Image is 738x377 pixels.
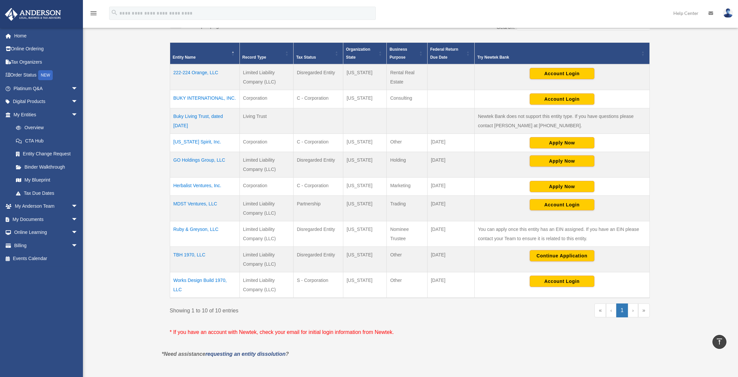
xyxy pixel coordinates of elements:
a: Binder Walkthrough [9,160,85,174]
th: Entity Name: Activate to invert sorting [170,43,239,65]
button: Account Login [530,68,594,79]
td: Works Design Build 1970, LLC [170,272,239,298]
a: CTA Hub [9,134,85,147]
span: Business Purpose [389,47,407,60]
td: Corporation [239,178,293,196]
td: Other [387,272,428,298]
td: You can apply once this entity has an EIN assigned. If you have an EIN please contact your Team t... [474,221,649,247]
a: My Anderson Teamarrow_drop_down [5,200,88,213]
a: 1 [616,303,628,317]
a: requesting an entity dissolution [205,351,286,357]
a: Overview [9,121,81,135]
div: Showing 1 to 10 of 10 entries [170,303,405,315]
td: Limited Liability Company (LLC) [239,196,293,221]
td: Limited Liability Company (LLC) [239,221,293,247]
td: Other [387,134,428,152]
i: menu [90,9,98,17]
span: arrow_drop_down [71,95,85,109]
span: arrow_drop_down [71,200,85,213]
th: Federal Return Due Date: Activate to sort [427,43,474,65]
td: Corporation [239,134,293,152]
td: Newtek Bank does not support this entity type. If you have questions please contact [PERSON_NAME]... [474,108,649,134]
th: Organization State: Activate to sort [343,43,387,65]
div: NEW [38,70,53,80]
td: Holding [387,152,428,178]
a: Account Login [530,202,594,207]
i: search [111,9,118,16]
span: Organization State [346,47,370,60]
button: Apply Now [530,155,594,167]
td: Limited Liability Company (LLC) [239,152,293,178]
th: Try Newtek Bank : Activate to sort [474,43,649,65]
td: Rental Real Estate [387,64,428,90]
a: menu [90,12,98,17]
td: Buky Living Trust, dated [DATE] [170,108,239,134]
button: Account Login [530,93,594,105]
td: Partnership [293,196,343,221]
td: [DATE] [427,272,474,298]
a: Online Ordering [5,42,88,56]
div: Try Newtek Bank [477,53,639,61]
td: Consulting [387,90,428,108]
td: [DATE] [427,152,474,178]
button: Account Login [530,199,594,210]
a: Account Login [530,278,594,284]
a: Tax Due Dates [9,187,85,200]
td: [US_STATE] [343,178,387,196]
td: Disregarded Entity [293,221,343,247]
a: Last [638,303,650,317]
td: TBH 1970, LLC [170,247,239,272]
span: Record Type [242,55,266,60]
a: Next [628,303,638,317]
td: Living Trust [239,108,293,134]
a: vertical_align_top [712,335,726,349]
span: arrow_drop_down [71,108,85,122]
button: Apply Now [530,137,594,148]
td: [US_STATE] [343,90,387,108]
img: Anderson Advisors Platinum Portal [3,8,63,21]
a: Previous [606,303,616,317]
a: My Blueprint [9,174,85,187]
p: * If you have an account with Newtek, check your email for initial login information from Newtek. [170,328,650,337]
th: Record Type: Activate to sort [239,43,293,65]
td: Trading [387,196,428,221]
a: Account Login [530,71,594,76]
a: Entity Change Request [9,147,85,161]
label: entries per page [184,23,222,29]
th: Business Purpose: Activate to sort [387,43,428,65]
span: Federal Return Due Date [430,47,458,60]
td: Corporation [239,90,293,108]
td: [US_STATE] [343,134,387,152]
td: C - Corporation [293,134,343,152]
td: [US_STATE] [343,272,387,298]
td: [DATE] [427,196,474,221]
td: [US_STATE] [343,196,387,221]
td: Disregarded Entity [293,152,343,178]
td: S - Corporation [293,272,343,298]
a: Tax Organizers [5,55,88,69]
td: [DATE] [427,221,474,247]
img: User Pic [723,8,733,18]
button: Account Login [530,276,594,287]
td: Limited Liability Company (LLC) [239,247,293,272]
td: [US_STATE] [343,64,387,90]
td: [US_STATE] Spirit, Inc. [170,134,239,152]
a: First [594,303,606,317]
th: Tax Status: Activate to sort [293,43,343,65]
a: Digital Productsarrow_drop_down [5,95,88,108]
td: [DATE] [427,247,474,272]
td: [US_STATE] [343,247,387,272]
td: Limited Liability Company (LLC) [239,64,293,90]
span: arrow_drop_down [71,82,85,95]
em: *Need assistance ? [162,351,289,357]
span: arrow_drop_down [71,226,85,240]
td: GO Holdings Group, LLC [170,152,239,178]
td: Ruby & Greyson, LLC [170,221,239,247]
td: Nominee Trustee [387,221,428,247]
td: [DATE] [427,134,474,152]
button: Apply Now [530,181,594,192]
a: Platinum Q&Aarrow_drop_down [5,82,88,95]
td: C - Corporation [293,178,343,196]
span: Tax Status [296,55,316,60]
